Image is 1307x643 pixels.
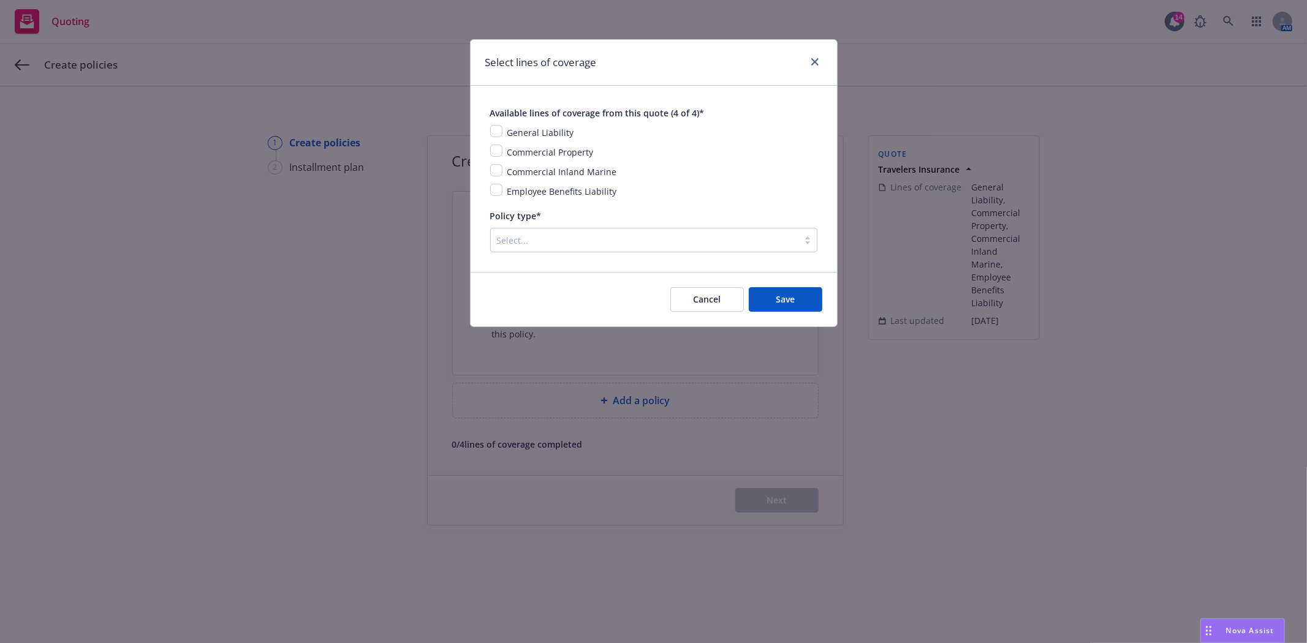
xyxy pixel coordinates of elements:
[507,127,574,138] span: General Liability
[693,293,721,305] span: Cancel
[507,186,617,197] span: Employee Benefits Liability
[507,166,617,178] span: Commercial Inland Marine
[808,55,822,69] a: close
[485,55,597,70] h1: Select lines of coverage
[490,107,705,119] span: Available lines of coverage from this quote (4 of 4)*
[1226,625,1275,636] span: Nova Assist
[749,287,822,312] button: Save
[776,293,795,305] span: Save
[490,210,542,222] span: Policy type*
[670,287,744,312] button: Cancel
[1201,619,1216,642] div: Drag to move
[1200,619,1285,643] button: Nova Assist
[507,146,594,158] span: Commercial Property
